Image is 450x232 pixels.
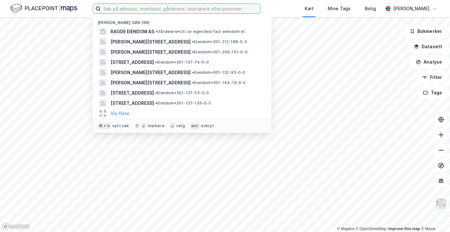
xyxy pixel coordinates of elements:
[192,39,247,44] span: Eiendom • 301-212-188-0-0
[418,201,450,232] iframe: Chat Widget
[101,4,260,13] input: Søk på adresse, matrikkel, gårdeiere, leietakere eller personer
[192,50,248,55] span: Eiendom • 301-209-151-0-0
[112,123,129,128] div: nytt søk
[192,70,194,75] span: •
[111,110,129,117] button: Vis flere
[111,38,191,46] span: [PERSON_NAME][STREET_ADDRESS]
[192,80,246,85] span: Eiendom • 301-144-19-0-0
[337,227,355,231] a: Mapbox
[2,223,30,230] a: Mapbox homepage
[192,70,246,75] span: Eiendom • 301-132-95-0-0
[98,123,111,129] div: ⌘ + k
[410,56,447,68] button: Analyse
[435,198,447,210] img: Z
[305,5,314,12] div: Kart
[155,101,157,105] span: •
[388,227,420,231] a: Improve this map
[201,123,214,128] div: avbryt
[155,60,209,65] span: Eiendom • 301-137-74-0-0
[356,227,387,231] a: OpenStreetMap
[111,28,154,35] span: RAGDE EIENDOM AS
[190,123,200,129] div: esc
[155,101,211,106] span: Eiendom • 301-137-135-0-0
[111,48,191,56] span: [PERSON_NAME][STREET_ADDRESS]
[404,25,447,38] button: Bokmerker
[192,50,194,54] span: •
[111,99,154,107] span: [STREET_ADDRESS]
[192,39,194,44] span: •
[156,29,246,34] span: Gårdeiere • Utl. av egen/leid fast eiendom el.
[417,71,447,84] button: Filter
[155,90,157,95] span: •
[365,5,376,12] div: Bolig
[155,60,157,65] span: •
[192,80,194,85] span: •
[176,123,185,128] div: velg
[328,5,351,12] div: Mine Tags
[156,29,157,34] span: •
[408,40,447,53] button: Datasett
[155,90,209,96] span: Eiendom • 301-137-55-0-0
[10,3,77,14] img: logo.f888ab2527a4732fd821a326f86c7f29.svg
[93,15,271,27] div: [PERSON_NAME] søk (66)
[418,86,447,99] button: Tags
[111,58,154,66] span: [STREET_ADDRESS]
[111,89,154,97] span: [STREET_ADDRESS]
[393,5,430,12] div: [PERSON_NAME]
[111,79,191,87] span: [PERSON_NAME][STREET_ADDRESS]
[111,69,191,76] span: [PERSON_NAME][STREET_ADDRESS]
[148,123,164,128] div: markere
